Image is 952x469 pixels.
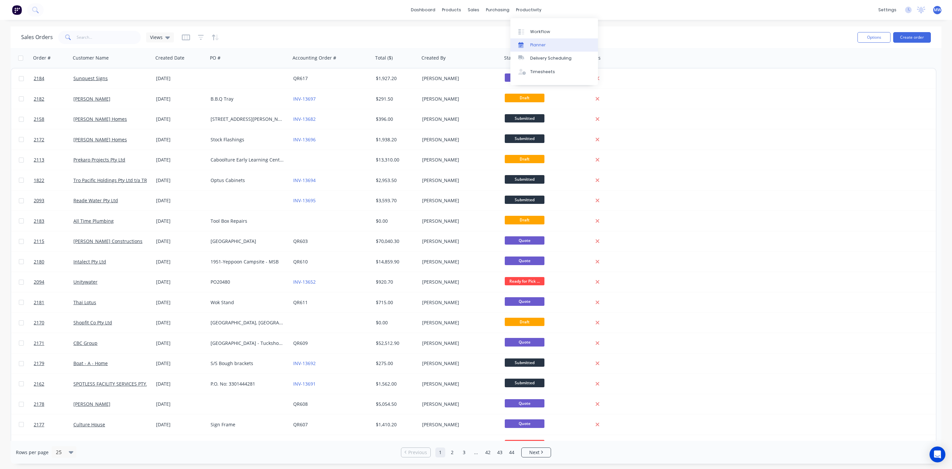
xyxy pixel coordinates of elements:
[375,55,393,61] div: Total ($)
[930,446,945,462] div: Open Intercom Messenger
[34,272,73,292] a: 2094
[505,175,544,183] span: Submitted
[857,32,891,43] button: Options
[73,238,142,244] a: [PERSON_NAME] Constructions
[510,25,598,38] a: Workflow
[211,319,284,326] div: [GEOGRAPHIC_DATA], [GEOGRAPHIC_DATA]
[483,5,513,15] div: purchasing
[505,73,544,82] span: Quote
[293,197,316,204] a: INV-13695
[505,338,544,346] span: Quote
[401,449,430,456] a: Previous page
[156,279,205,285] div: [DATE]
[156,421,205,428] div: [DATE]
[293,116,316,122] a: INV-13682
[12,5,22,15] img: Factory
[73,96,110,102] a: [PERSON_NAME]
[156,360,205,367] div: [DATE]
[422,299,496,306] div: [PERSON_NAME]
[505,318,544,326] span: Draft
[398,447,554,457] ul: Pagination
[422,340,496,347] div: [PERSON_NAME]
[505,236,544,245] span: Quote
[210,55,220,61] div: PO #
[422,96,496,102] div: [PERSON_NAME]
[422,258,496,265] div: [PERSON_NAME]
[505,114,544,122] span: Submitted
[505,216,544,224] span: Draft
[21,34,53,40] h1: Sales Orders
[376,136,415,143] div: $1,938.20
[155,55,184,61] div: Created Date
[34,394,73,414] a: 2178
[408,5,439,15] a: dashboard
[156,340,205,347] div: [DATE]
[34,116,44,122] span: 2158
[422,157,496,163] div: [PERSON_NAME]
[376,116,415,122] div: $396.00
[34,319,44,326] span: 2170
[376,75,415,82] div: $1,927.20
[73,157,125,163] a: Prekaro Projects Pty Ltd
[211,279,284,285] div: PO20480
[211,218,284,224] div: Tool Box Repairs
[293,136,316,143] a: INV-13696
[376,340,415,347] div: $52,512.90
[505,155,544,163] span: Draft
[34,130,73,150] a: 2172
[73,258,106,265] a: Intalect Pty Ltd
[73,381,157,387] a: SPOTLESS FACILITY SERVICES PTY. LTD
[422,177,496,184] div: [PERSON_NAME]
[422,136,496,143] div: [PERSON_NAME]
[34,401,44,407] span: 2178
[34,231,73,251] a: 2115
[34,252,73,272] a: 2180
[73,340,98,346] a: CBC Group
[34,279,44,285] span: 2094
[33,55,51,61] div: Order #
[293,421,308,428] a: QR607
[73,319,112,326] a: Shopfit Co Pty Ltd
[211,96,284,102] div: B.B.Q Tray
[34,191,73,211] a: 2093
[34,381,44,387] span: 2162
[34,218,44,224] span: 2183
[408,449,427,456] span: Previous
[211,177,284,184] div: Optus Cabinets
[34,299,44,306] span: 2181
[156,96,205,102] div: [DATE]
[34,293,73,312] a: 2181
[376,157,415,163] div: $13,310.00
[529,449,539,456] span: Next
[530,55,572,61] div: Delivery Scheduling
[156,381,205,387] div: [DATE]
[505,440,544,448] span: Waiting on Deta...
[422,319,496,326] div: [PERSON_NAME]
[483,447,493,457] a: Page 42
[376,238,415,245] div: $70,040.30
[211,136,284,143] div: Stock Flashings
[156,238,205,245] div: [DATE]
[293,258,308,265] a: QR610
[211,340,284,347] div: [GEOGRAPHIC_DATA] - Tuckshop Refurbishment
[422,218,496,224] div: [PERSON_NAME]
[530,29,550,35] div: Workflow
[505,277,544,285] span: Ready for Pick ...
[34,421,44,428] span: 2177
[293,177,316,183] a: INV-13694
[422,238,496,245] div: [PERSON_NAME]
[875,5,900,15] div: settings
[293,279,316,285] a: INV-13652
[507,447,517,457] a: Page 44
[34,353,73,373] a: 2179
[422,75,496,82] div: [PERSON_NAME]
[505,196,544,204] span: Submitted
[505,399,544,407] span: Quote
[376,299,415,306] div: $715.00
[34,157,44,163] span: 2113
[34,96,44,102] span: 2182
[376,401,415,407] div: $5,054.50
[505,358,544,367] span: Submitted
[34,170,73,190] a: 1822
[293,340,308,346] a: QR609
